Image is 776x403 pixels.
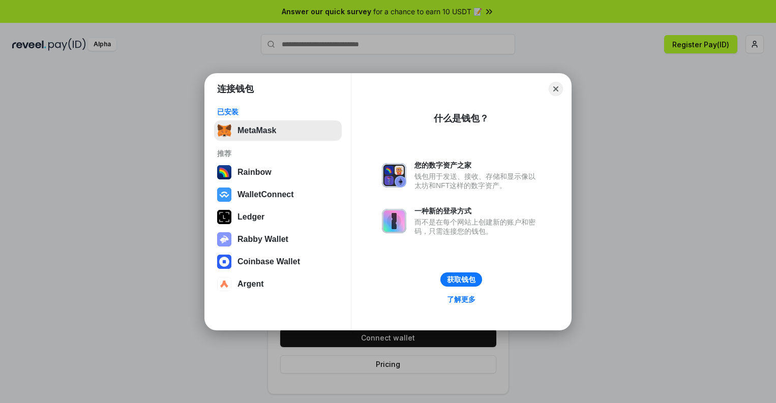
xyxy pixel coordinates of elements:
button: MetaMask [214,120,342,141]
img: svg+xml,%3Csvg%20width%3D%2228%22%20height%3D%2228%22%20viewBox%3D%220%200%2028%2028%22%20fill%3D... [217,277,231,291]
button: Coinbase Wallet [214,252,342,272]
div: Rainbow [237,168,272,177]
div: Argent [237,280,264,289]
img: svg+xml,%3Csvg%20width%3D%2228%22%20height%3D%2228%22%20viewBox%3D%220%200%2028%2028%22%20fill%3D... [217,188,231,202]
button: WalletConnect [214,184,342,205]
img: svg+xml,%3Csvg%20xmlns%3D%22http%3A%2F%2Fwww.w3.org%2F2000%2Fsvg%22%20fill%3D%22none%22%20viewBox... [382,163,406,188]
div: 了解更多 [447,295,475,304]
img: svg+xml,%3Csvg%20fill%3D%22none%22%20height%3D%2233%22%20viewBox%3D%220%200%2035%2033%22%20width%... [217,123,231,138]
div: 而不是在每个网站上创建新的账户和密码，只需连接您的钱包。 [414,218,541,236]
img: svg+xml,%3Csvg%20xmlns%3D%22http%3A%2F%2Fwww.w3.org%2F2000%2Fsvg%22%20fill%3D%22none%22%20viewBox... [382,209,406,233]
button: Rabby Wallet [214,229,342,250]
a: 了解更多 [441,293,482,306]
div: WalletConnect [237,190,294,199]
div: 钱包用于发送、接收、存储和显示像以太坊和NFT这样的数字资产。 [414,172,541,190]
button: Close [549,82,563,96]
button: Rainbow [214,162,342,182]
button: Argent [214,274,342,294]
div: 您的数字资产之家 [414,161,541,170]
div: Rabby Wallet [237,235,288,244]
div: Ledger [237,212,264,222]
button: Ledger [214,207,342,227]
div: 已安装 [217,107,339,116]
h1: 连接钱包 [217,83,254,95]
button: 获取钱包 [440,272,482,287]
div: MetaMask [237,126,276,135]
div: 一种新的登录方式 [414,206,541,215]
img: svg+xml,%3Csvg%20xmlns%3D%22http%3A%2F%2Fwww.w3.org%2F2000%2Fsvg%22%20fill%3D%22none%22%20viewBox... [217,232,231,246]
img: svg+xml,%3Csvg%20width%3D%22120%22%20height%3D%22120%22%20viewBox%3D%220%200%20120%20120%22%20fil... [217,165,231,179]
div: 推荐 [217,149,339,158]
div: 什么是钱包？ [434,112,489,125]
img: svg+xml,%3Csvg%20width%3D%2228%22%20height%3D%2228%22%20viewBox%3D%220%200%2028%2028%22%20fill%3D... [217,255,231,269]
img: svg+xml,%3Csvg%20xmlns%3D%22http%3A%2F%2Fwww.w3.org%2F2000%2Fsvg%22%20width%3D%2228%22%20height%3... [217,210,231,224]
div: 获取钱包 [447,275,475,284]
div: Coinbase Wallet [237,257,300,266]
